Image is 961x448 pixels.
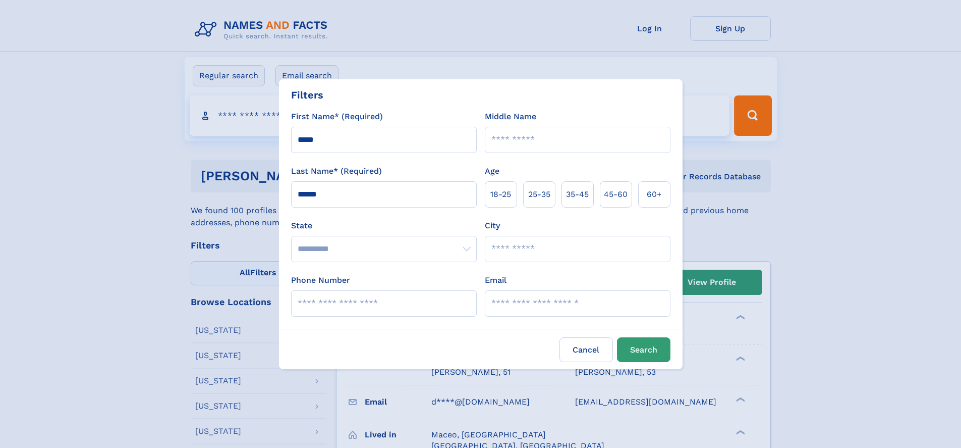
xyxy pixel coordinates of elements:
[291,220,477,232] label: State
[566,188,589,201] span: 35‑45
[485,165,499,177] label: Age
[485,274,506,286] label: Email
[490,188,511,201] span: 18‑25
[617,337,670,362] button: Search
[291,274,350,286] label: Phone Number
[559,337,613,362] label: Cancel
[647,188,662,201] span: 60+
[485,111,536,123] label: Middle Name
[485,220,500,232] label: City
[528,188,550,201] span: 25‑35
[291,165,382,177] label: Last Name* (Required)
[291,87,323,103] div: Filters
[291,111,383,123] label: First Name* (Required)
[604,188,628,201] span: 45‑60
